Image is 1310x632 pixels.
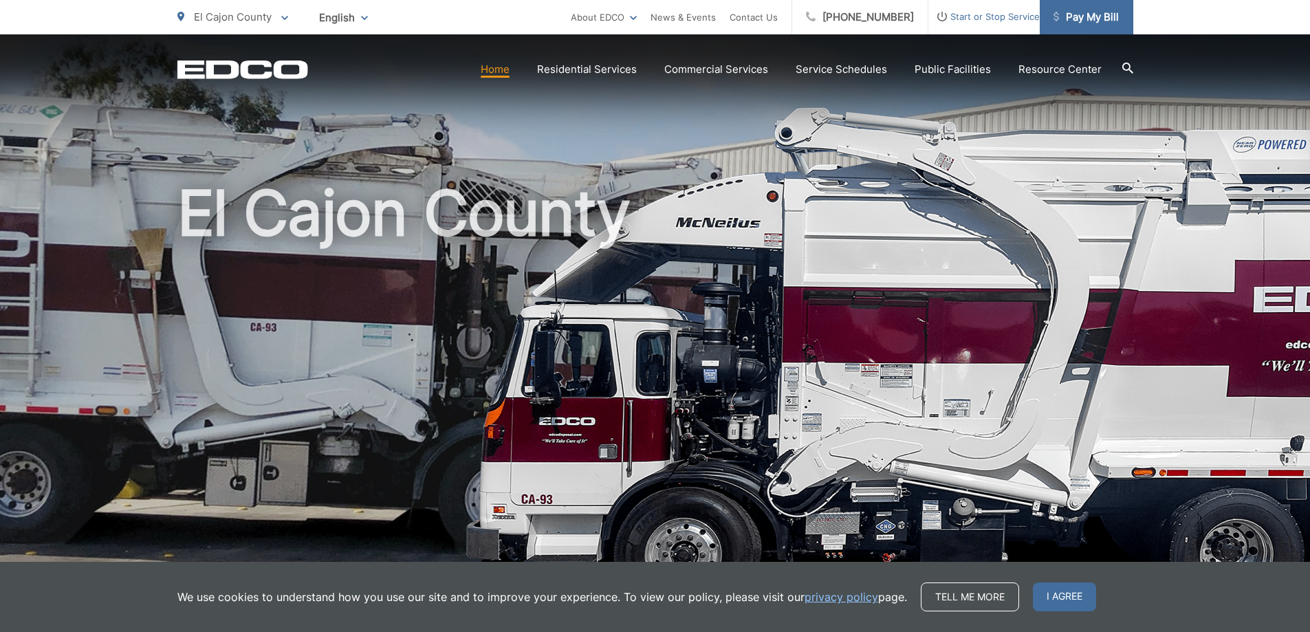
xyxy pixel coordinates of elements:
[537,61,637,78] a: Residential Services
[651,9,716,25] a: News & Events
[915,61,991,78] a: Public Facilities
[177,60,308,79] a: EDCD logo. Return to the homepage.
[730,9,778,25] a: Contact Us
[177,589,907,605] p: We use cookies to understand how you use our site and to improve your experience. To view our pol...
[1033,582,1096,611] span: I agree
[309,6,378,30] span: English
[796,61,887,78] a: Service Schedules
[571,9,637,25] a: About EDCO
[921,582,1019,611] a: Tell me more
[177,179,1133,614] h1: El Cajon County
[1018,61,1102,78] a: Resource Center
[481,61,510,78] a: Home
[805,589,878,605] a: privacy policy
[664,61,768,78] a: Commercial Services
[194,10,272,23] span: El Cajon County
[1054,9,1119,25] span: Pay My Bill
